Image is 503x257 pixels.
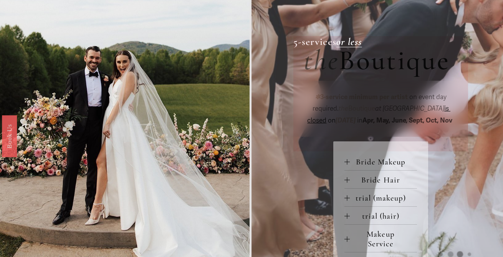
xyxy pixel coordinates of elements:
[344,225,417,252] button: Makeup Service
[304,91,457,127] p: on
[344,171,417,188] button: Bride Hair
[344,189,417,206] button: trial (makeup)
[356,116,454,124] span: in
[304,43,339,77] em: the
[2,115,17,157] a: Book Us
[375,104,444,113] em: at [GEOGRAPHIC_DATA]
[350,157,417,167] span: Bride Makeup
[344,153,417,170] button: Bride Makeup
[315,93,320,101] em: ✽
[336,116,356,124] em: [DATE]
[320,93,408,101] strong: 3-service minimum per artist
[350,175,417,185] span: Bride Hair
[339,43,450,77] span: Boutique
[350,193,417,203] span: trial (makeup)
[336,36,362,48] a: or less
[339,104,348,113] em: the
[339,104,375,113] span: Boutique
[350,229,417,249] span: Makeup Service
[362,116,452,124] strong: Apr, May, June, Sept, Oct, Nov
[293,36,336,48] strong: 5-services
[307,104,450,124] span: is closed
[344,207,417,224] button: trial (hair)
[350,211,417,221] span: trial (hair)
